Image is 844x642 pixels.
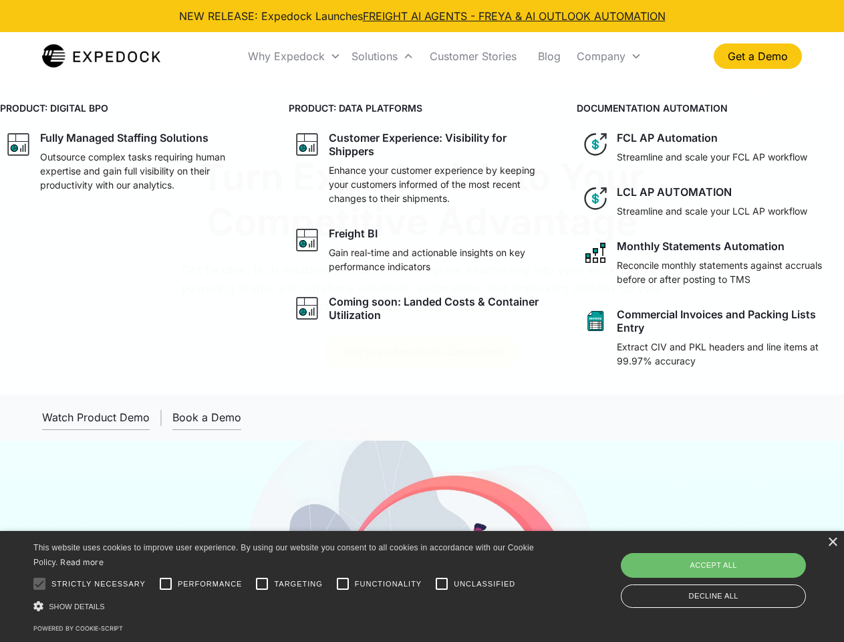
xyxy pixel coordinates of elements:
[294,131,321,158] img: graph icon
[60,557,104,567] a: Read more
[329,245,551,274] p: Gain real-time and actionable insights on key performance indicators
[294,227,321,253] img: graph icon
[355,578,422,590] span: Functionality
[454,578,515,590] span: Unclassified
[178,578,243,590] span: Performance
[617,258,839,286] p: Reconcile monthly statements against accruals before or after posting to TMS
[617,340,839,368] p: Extract CIV and PKL headers and line items at 99.97% accuracy
[582,239,609,266] img: network like icon
[42,43,160,70] a: home
[33,543,534,568] span: This website uses cookies to improve user experience. By using our website you consent to all coo...
[172,405,241,430] a: Book a Demo
[617,185,732,199] div: LCL AP AUTOMATION
[714,43,802,69] a: Get a Demo
[577,180,844,223] a: dollar iconLCL AP AUTOMATIONStreamline and scale your LCL AP workflow
[274,578,322,590] span: Targeting
[617,239,785,253] div: Monthly Statements Automation
[294,295,321,322] img: graph icon
[289,290,556,327] a: graph iconComing soon: Landed Costs & Container Utilization
[42,411,150,424] div: Watch Product Demo
[582,185,609,212] img: dollar icon
[329,163,551,205] p: Enhance your customer experience by keeping your customers informed of the most recent changes to...
[42,43,160,70] img: Expedock Logo
[40,131,208,144] div: Fully Managed Staffing Solutions
[329,227,378,240] div: Freight BI
[40,150,262,192] p: Outsource complex tasks requiring human expertise and gain full visibility on their productivity ...
[329,131,551,158] div: Customer Experience: Visibility for Shippers
[582,308,609,334] img: sheet icon
[33,625,123,632] a: Powered by cookie-script
[329,295,551,322] div: Coming soon: Landed Costs & Container Utilization
[289,101,556,115] h4: PRODUCT: DATA PLATFORMS
[621,498,844,642] iframe: Chat Widget
[577,302,844,373] a: sheet iconCommercial Invoices and Packing Lists EntryExtract CIV and PKL headers and line items a...
[289,221,556,279] a: graph iconFreight BIGain real-time and actionable insights on key performance indicators
[577,101,844,115] h4: DOCUMENTATION AUTOMATION
[51,578,146,590] span: Strictly necessary
[248,49,325,63] div: Why Expedock
[577,126,844,169] a: dollar iconFCL AP AutomationStreamline and scale your FCL AP workflow
[617,131,718,144] div: FCL AP Automation
[42,405,150,430] a: open lightbox
[351,49,398,63] div: Solutions
[49,603,105,611] span: Show details
[577,234,844,292] a: network like iconMonthly Statements AutomationReconcile monthly statements against accruals befor...
[582,131,609,158] img: dollar icon
[5,131,32,158] img: graph icon
[571,33,647,79] div: Company
[346,33,419,79] div: Solutions
[179,8,666,24] div: NEW RELEASE: Expedock Launches
[617,308,839,334] div: Commercial Invoices and Packing Lists Entry
[617,150,807,164] p: Streamline and scale your FCL AP workflow
[243,33,346,79] div: Why Expedock
[289,126,556,211] a: graph iconCustomer Experience: Visibility for ShippersEnhance your customer experience by keeping...
[33,599,539,613] div: Show details
[527,33,571,79] a: Blog
[363,9,666,23] a: FREIGHT AI AGENTS - FREYA & AI OUTLOOK AUTOMATION
[419,33,527,79] a: Customer Stories
[617,204,807,218] p: Streamline and scale your LCL AP workflow
[577,49,625,63] div: Company
[172,411,241,424] div: Book a Demo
